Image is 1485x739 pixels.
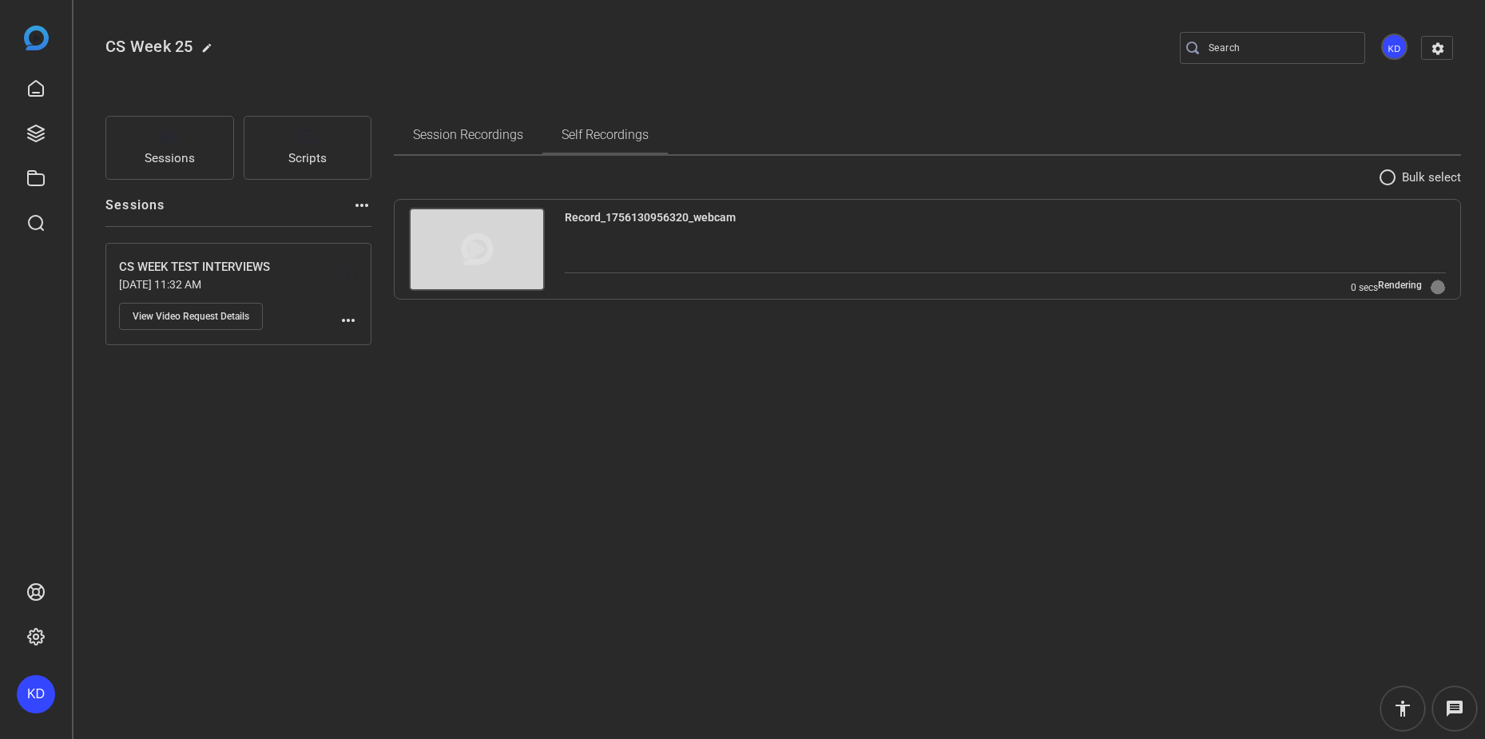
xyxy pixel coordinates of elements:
span: Sessions [145,149,195,168]
button: View Video Request Details [119,303,263,330]
span: Self Recordings [562,129,649,141]
p: Bulk select [1402,169,1461,187]
div: Record_1756130956320_webcam [565,208,736,227]
span: 0 secs [1351,282,1378,293]
mat-icon: settings [1422,37,1454,61]
div: KD [17,675,55,713]
img: Video thumbnail [409,208,545,291]
p: CS WEEK TEST INTERVIEWS [119,258,339,276]
span: Rendering [1378,279,1422,295]
span: Scripts [288,149,327,168]
mat-icon: accessibility [1393,699,1412,718]
span: CS Week 25 [105,37,193,56]
div: KD [1381,34,1408,60]
mat-icon: edit [201,42,220,62]
button: Scripts [244,116,372,180]
input: Search [1209,38,1352,58]
span: Session Recordings [413,129,523,141]
mat-icon: message [1445,699,1464,718]
mat-icon: radio_button_unchecked [1378,168,1402,187]
span: View Video Request Details [133,310,249,323]
mat-icon: more_horiz [339,311,358,330]
img: blue-gradient.svg [24,26,49,50]
p: [DATE] 11:32 AM [119,278,339,291]
h2: Sessions [105,196,165,226]
mat-icon: more_horiz [352,196,371,215]
button: Sessions [105,116,234,180]
ngx-avatar: Kirk Davis [1381,34,1409,62]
